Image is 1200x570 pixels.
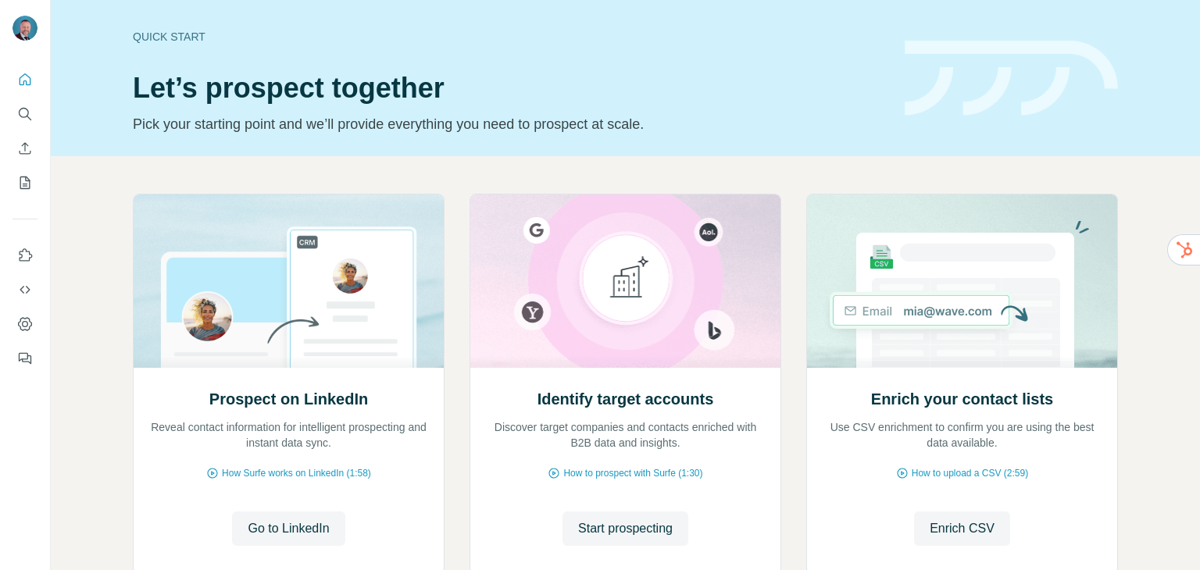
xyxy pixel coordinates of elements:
h1: Let’s prospect together [133,73,886,104]
button: My lists [12,169,37,197]
h2: Enrich your contact lists [871,388,1053,410]
span: Start prospecting [578,519,673,538]
button: Search [12,100,37,128]
p: Reveal contact information for intelligent prospecting and instant data sync. [149,419,428,451]
button: Use Surfe API [12,276,37,304]
h2: Identify target accounts [537,388,714,410]
img: Avatar [12,16,37,41]
p: Discover target companies and contacts enriched with B2B data and insights. [486,419,765,451]
button: Use Surfe on LinkedIn [12,241,37,269]
button: Quick start [12,66,37,94]
p: Pick your starting point and we’ll provide everything you need to prospect at scale. [133,113,886,135]
span: How Surfe works on LinkedIn (1:58) [222,466,371,480]
span: Go to LinkedIn [248,519,329,538]
p: Use CSV enrichment to confirm you are using the best data available. [823,419,1102,451]
img: Enrich your contact lists [806,194,1118,368]
img: Identify target accounts [470,194,781,368]
button: Enrich CSV [12,134,37,162]
span: How to upload a CSV (2:59) [912,466,1028,480]
button: Enrich CSV [914,511,1010,546]
button: Dashboard [12,310,37,338]
span: Enrich CSV [930,519,995,538]
img: banner [905,41,1118,116]
img: Prospect on LinkedIn [133,194,445,368]
button: Feedback [12,344,37,372]
h2: Prospect on LinkedIn [209,388,368,410]
button: Start prospecting [562,511,688,546]
span: How to prospect with Surfe (1:30) [563,466,702,480]
button: Go to LinkedIn [232,511,345,546]
div: Quick start [133,29,886,45]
